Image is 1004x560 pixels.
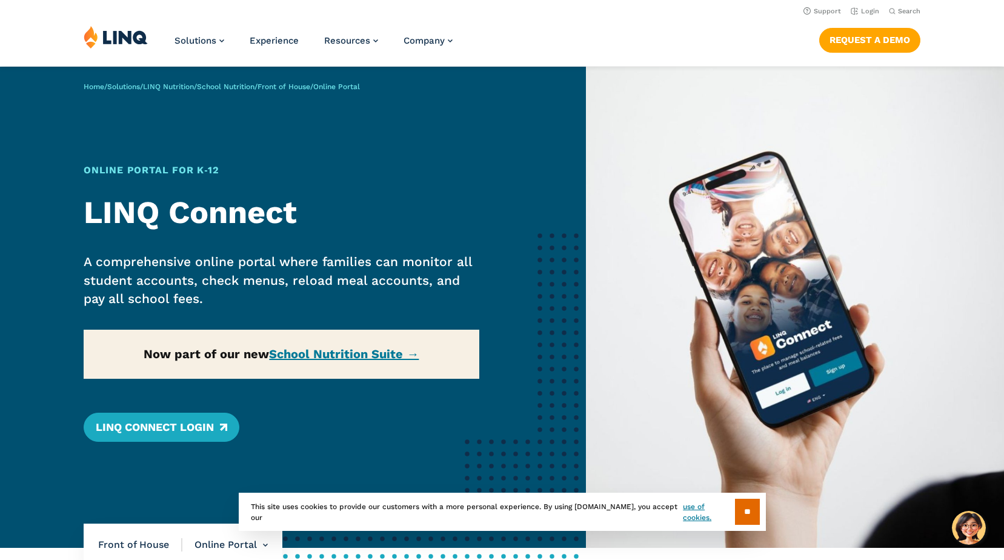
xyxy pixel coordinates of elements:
nav: Button Navigation [819,25,920,52]
strong: Now part of our new [144,347,419,361]
span: / / / / / [84,82,360,91]
strong: LINQ Connect [84,194,297,231]
a: Experience [250,35,299,46]
a: Support [803,7,841,15]
span: Resources [324,35,370,46]
a: Home [84,82,104,91]
a: Front of House [258,82,310,91]
a: Resources [324,35,378,46]
a: Solutions [107,82,140,91]
span: Online Portal [313,82,360,91]
div: This site uses cookies to provide our customers with a more personal experience. By using [DOMAIN... [239,493,766,531]
a: Company [404,35,453,46]
h1: Online Portal for K‑12 [84,163,479,178]
a: School Nutrition [197,82,254,91]
button: Open Search Bar [889,7,920,16]
img: LINQ | K‑12 Software [84,25,148,48]
a: Login [851,7,879,15]
nav: Primary Navigation [175,25,453,65]
span: Company [404,35,445,46]
a: LINQ Nutrition [143,82,194,91]
span: Solutions [175,35,216,46]
a: School Nutrition Suite → [269,347,419,361]
a: use of cookies. [683,501,734,523]
a: LINQ Connect Login [84,413,239,442]
a: Request a Demo [819,28,920,52]
p: A comprehensive online portal where families can monitor all student accounts, check menus, reloa... [84,253,479,307]
span: Search [898,7,920,15]
button: Hello, have a question? Let’s chat. [952,511,986,545]
a: Solutions [175,35,224,46]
